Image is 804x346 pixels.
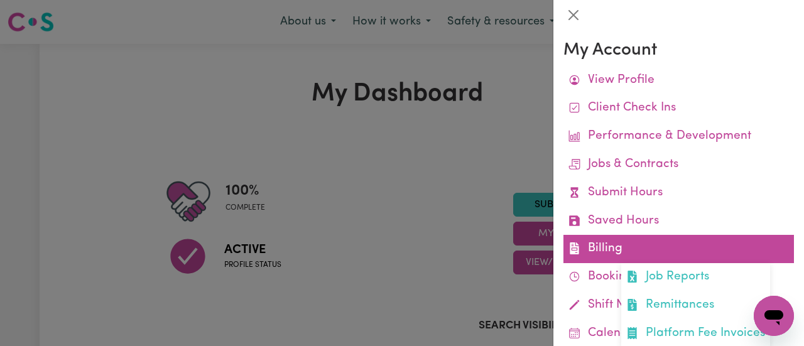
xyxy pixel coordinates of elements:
[563,179,794,207] a: Submit Hours
[563,94,794,122] a: Client Check Ins
[563,122,794,151] a: Performance & Development
[754,296,794,336] iframe: Button to launch messaging window, conversation in progress
[563,235,794,263] a: BillingJob ReportsRemittancesPlatform Fee Invoices
[563,291,794,320] a: Shift Notes
[621,291,770,320] a: Remittances
[621,263,770,291] a: Job Reports
[563,5,584,25] button: Close
[563,40,794,62] h3: My Account
[563,263,794,291] a: Bookings
[563,207,794,235] a: Saved Hours
[563,151,794,179] a: Jobs & Contracts
[563,67,794,95] a: View Profile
